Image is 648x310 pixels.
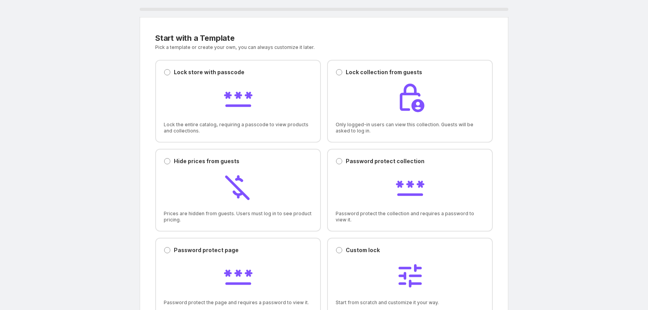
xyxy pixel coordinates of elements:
[336,211,484,223] span: Password protect the collection and requires a password to view it.
[223,260,254,291] img: Password protect page
[336,300,484,306] span: Start from scratch and customize it your way.
[223,171,254,202] img: Hide prices from guests
[395,171,426,202] img: Password protect collection
[174,246,239,254] p: Password protect page
[174,68,244,76] p: Lock store with passcode
[164,300,312,306] span: Password protect the page and requires a password to view it.
[395,260,426,291] img: Custom lock
[164,211,312,223] span: Prices are hidden from guests. Users must log in to see product pricing.
[346,246,380,254] p: Custom lock
[164,122,312,134] span: Lock the entire catalog, requiring a passcode to view products and collections.
[346,157,424,165] p: Password protect collection
[336,122,484,134] span: Only logged-in users can view this collection. Guests will be asked to log in.
[155,44,401,51] p: Pick a template or create your own, you can always customize it later.
[346,68,422,76] p: Lock collection from guests
[395,82,426,113] img: Lock collection from guests
[174,157,239,165] p: Hide prices from guests
[223,82,254,113] img: Lock store with passcode
[155,33,235,43] span: Start with a Template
